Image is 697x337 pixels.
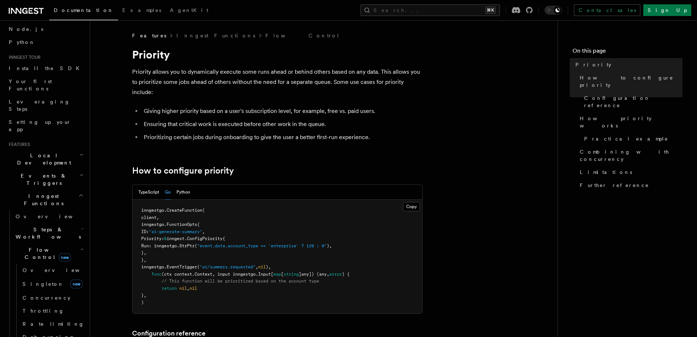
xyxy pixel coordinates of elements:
span: map [273,272,281,277]
span: Practical example [584,135,668,142]
span: ID: [141,229,149,234]
button: Search...⌘K [360,4,500,16]
span: Configuration reference [584,94,682,109]
h4: On this page [572,46,682,58]
a: Flow Control [265,32,340,39]
span: new [59,253,71,261]
a: Limitations [577,166,682,179]
li: Giving higher priority based on a user's subscription level, for example, free vs. paid users. [142,106,423,116]
span: nil [189,286,197,291]
span: Python [9,39,35,45]
span: ]any]) (any, [299,272,329,277]
span: ), [327,243,332,248]
button: Steps & Workflows [13,223,85,243]
span: Documentation [54,7,114,13]
a: Sign Up [643,4,691,16]
span: , [202,229,205,234]
button: Inngest Functions [6,190,85,210]
span: Limitations [580,168,632,176]
span: Inngest Functions [6,192,78,207]
a: Concurrency [20,291,85,304]
span: ( [195,243,197,248]
span: Singleton [23,281,64,287]
button: TypeScript [138,185,159,200]
a: Singletonnew [20,277,85,291]
span: "event.data.account_type == 'enterprise' ? 120 : 0" [197,243,327,248]
button: Flow Controlnew [13,243,85,264]
a: How to configure priority [132,166,234,176]
button: Go [165,185,171,200]
a: Documentation [49,2,118,20]
span: Install the SDK [9,65,84,71]
h1: Priority [132,48,423,61]
span: error [329,272,342,277]
span: Rate limiting [23,321,84,327]
a: Priority [572,58,682,71]
span: inngestgo. [141,264,167,269]
a: Contact sales [574,4,640,16]
span: nil [179,286,187,291]
span: Run: inngestgo. [141,243,179,248]
span: inngestgo.FunctionOpts{ [141,222,200,227]
kbd: ⌘K [485,7,496,14]
span: AgentKit [170,7,208,13]
span: inngestgo. [141,208,167,213]
span: return [162,286,177,291]
span: nil [258,264,266,269]
span: func [151,272,162,277]
span: Your first Functions [9,78,52,92]
a: Inngest Functions [176,32,255,39]
span: Overview [16,214,90,219]
a: Python [6,36,85,49]
a: Leveraging Steps [6,95,85,115]
span: // This function will be prioritized based on the account type [162,279,319,284]
a: Overview [20,264,85,277]
span: }, [141,293,146,298]
span: Leveraging Steps [9,99,70,112]
span: "ai-generate-summary" [149,229,202,234]
a: Setting up your app [6,115,85,136]
span: , [256,264,258,269]
span: Flow Control [13,246,80,261]
span: (ctx context.Context, input inngestgo.Input[ [162,272,273,277]
a: Node.js [6,23,85,36]
span: ), [266,264,271,269]
span: How priority works [580,115,682,129]
span: Priority [575,61,611,68]
a: Practical example [581,132,682,145]
a: Throttling [20,304,85,317]
button: Python [176,185,190,200]
a: Overview [13,210,85,223]
span: new [70,280,82,288]
span: , [187,286,189,291]
span: Local Development [6,152,79,166]
a: Your first Functions [6,75,85,95]
a: How priority works [577,112,682,132]
a: Further reference [577,179,682,192]
span: ) { [342,272,350,277]
button: Copy [403,202,420,211]
span: Features [132,32,166,39]
span: }, [141,257,146,263]
span: Examples [122,7,161,13]
a: Rate limiting [20,317,85,330]
li: Ensuring that critical work is executed before other work in the queue. [142,119,423,129]
span: CreateFunction [167,208,202,213]
span: ) [141,300,144,305]
a: AgentKit [166,2,213,20]
button: Toggle dark mode [545,6,562,15]
span: ( [202,208,205,213]
span: EventTrigger [167,264,197,269]
span: Overview [23,267,97,273]
span: Events & Triggers [6,172,79,187]
span: How to configure priority [580,74,682,89]
a: Combining with concurrency [577,145,682,166]
button: Local Development [6,149,85,169]
span: Node.js [9,26,43,32]
span: string [284,272,299,277]
a: How to configure priority [577,71,682,92]
span: Inngest tour [6,54,41,60]
span: Throttling [23,308,64,314]
span: "ai/summary.requested" [200,264,256,269]
span: & [164,236,167,241]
